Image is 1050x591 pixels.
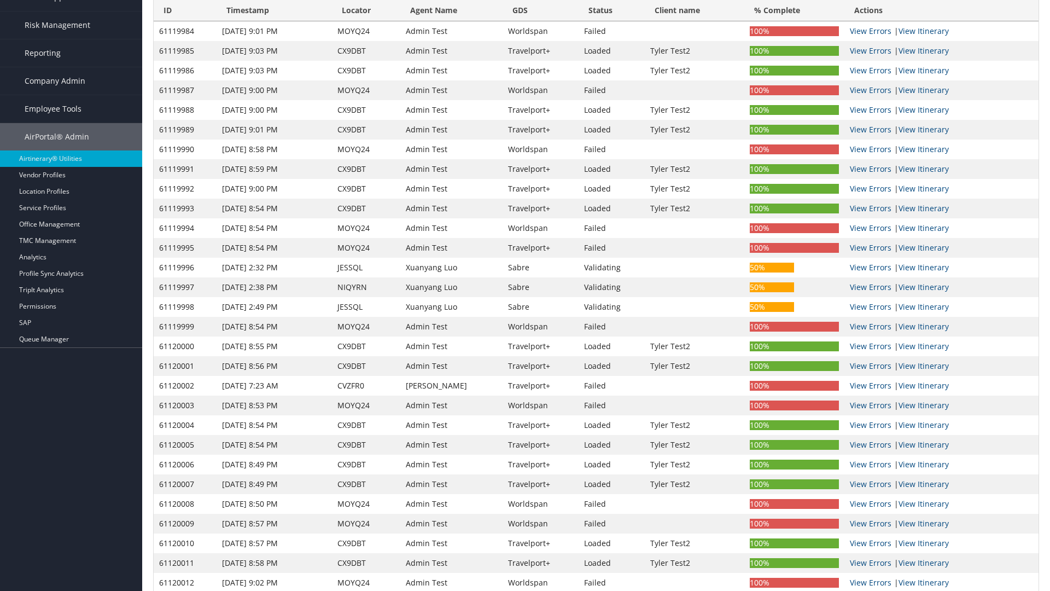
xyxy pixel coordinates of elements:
[154,61,217,80] td: 61119986
[750,381,839,391] div: 100%
[332,455,400,474] td: CX9DBT
[899,262,949,273] a: View Itinerary Details
[899,65,949,76] a: View Itinerary Details
[217,218,332,238] td: [DATE] 8:54 PM
[579,258,645,277] td: Validating
[217,297,332,317] td: [DATE] 2:49 PM
[217,238,332,258] td: [DATE] 8:54 PM
[217,474,332,494] td: [DATE] 8:49 PM
[503,474,579,494] td: Travelport+
[332,534,400,553] td: CX9DBT
[154,140,217,159] td: 61119990
[154,120,217,140] td: 61119989
[750,204,839,213] div: 100%
[332,120,400,140] td: CX9DBT
[332,494,400,514] td: MOYQ24
[899,518,949,529] a: View Itinerary Details
[579,514,645,534] td: Failed
[844,140,1039,159] td: |
[217,140,332,159] td: [DATE] 8:58 PM
[579,337,645,356] td: Loaded
[503,238,579,258] td: Travelport+
[645,435,744,455] td: Tyler Test2
[899,45,949,56] a: View Itinerary Details
[750,105,839,115] div: 100%
[25,123,89,150] span: AirPortal® Admin
[400,238,503,258] td: Admin Test
[154,396,217,415] td: 61120003
[579,21,645,41] td: Failed
[899,420,949,430] a: View Itinerary Details
[850,65,891,76] a: View errors
[503,258,579,277] td: Sabre
[503,553,579,573] td: Travelport+
[400,337,503,356] td: Admin Test
[899,341,949,351] a: View Itinerary Details
[750,26,839,36] div: 100%
[899,302,949,312] a: View Itinerary Details
[579,120,645,140] td: Loaded
[400,297,503,317] td: Xuanyang Luo
[332,297,400,317] td: JESSQL
[400,21,503,41] td: Admin Test
[217,494,332,514] td: [DATE] 8:50 PM
[645,415,744,435] td: Tyler Test2
[400,534,503,553] td: Admin Test
[154,159,217,179] td: 61119991
[579,238,645,258] td: Failed
[332,317,400,337] td: MOYQ24
[750,164,839,174] div: 100%
[154,277,217,297] td: 61119997
[400,41,503,61] td: Admin Test
[645,100,744,120] td: Tyler Test2
[579,376,645,396] td: Failed
[850,45,891,56] a: View errors
[850,282,891,292] a: View errors
[332,140,400,159] td: MOYQ24
[850,302,891,312] a: View errors
[503,317,579,337] td: Worldspan
[332,337,400,356] td: CX9DBT
[503,61,579,80] td: Travelport+
[332,80,400,100] td: MOYQ24
[154,297,217,317] td: 61119998
[579,415,645,435] td: Loaded
[899,124,949,135] a: View Itinerary Details
[579,100,645,120] td: Loaded
[400,218,503,238] td: Admin Test
[332,553,400,573] td: CX9DBT
[503,41,579,61] td: Travelport+
[844,514,1039,534] td: |
[154,376,217,396] td: 61120002
[844,396,1039,415] td: |
[154,337,217,356] td: 61120000
[579,455,645,474] td: Loaded
[844,218,1039,238] td: |
[400,553,503,573] td: Admin Test
[850,26,891,36] a: View errors
[645,356,744,376] td: Tyler Test2
[332,435,400,455] td: CX9DBT
[645,61,744,80] td: Tyler Test2
[579,61,645,80] td: Loaded
[154,21,217,41] td: 61119984
[503,337,579,356] td: Travelport+
[579,435,645,455] td: Loaded
[579,199,645,218] td: Loaded
[217,553,332,573] td: [DATE] 8:58 PM
[503,514,579,534] td: Worldspan
[154,41,217,61] td: 61119985
[850,400,891,410] a: View errors
[154,258,217,277] td: 61119996
[899,380,949,391] a: View Itinerary Details
[750,538,839,548] div: 100%
[154,514,217,534] td: 61120009
[850,459,891,470] a: View errors
[332,514,400,534] td: MOYQ24
[899,577,949,588] a: View Itinerary Details
[645,337,744,356] td: Tyler Test2
[217,258,332,277] td: [DATE] 2:32 PM
[850,538,891,548] a: View errors
[332,159,400,179] td: CX9DBT
[844,41,1039,61] td: |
